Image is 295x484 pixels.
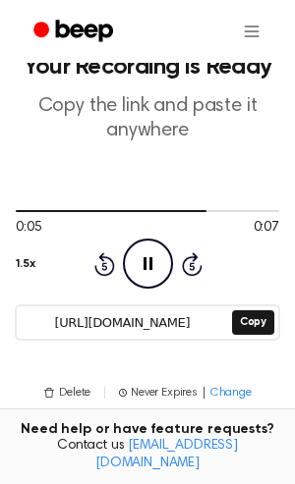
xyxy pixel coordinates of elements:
[254,218,279,239] span: 0:07
[16,55,279,79] h1: Your Recording is Ready
[16,218,41,239] span: 0:05
[119,384,252,402] button: Never Expires|Change
[16,247,34,281] button: 1.5x
[232,310,274,335] button: Copy
[43,384,90,402] button: Delete
[95,439,238,470] a: [EMAIL_ADDRESS][DOMAIN_NAME]
[20,13,131,51] a: Beep
[16,94,279,143] p: Copy the link and paste it anywhere
[228,8,275,55] button: Open menu
[210,384,252,402] span: Change
[202,384,206,402] span: |
[12,438,283,472] span: Contact us
[102,384,107,402] span: |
